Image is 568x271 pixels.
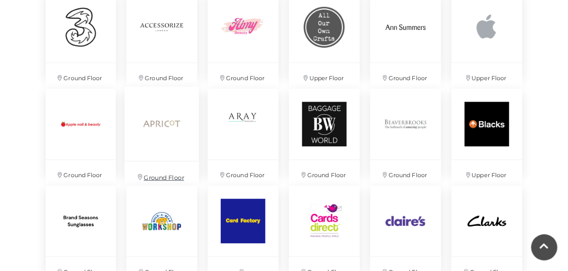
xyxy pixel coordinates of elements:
p: Ground Floor [370,63,441,89]
p: Ground Floor [289,160,360,186]
a: Ground Floor [365,83,446,180]
p: Ground Floor [208,63,278,89]
a: Ground Floor [120,81,205,183]
p: Upper Floor [452,63,522,89]
p: Ground Floor [370,160,441,186]
p: Upper Floor [452,160,522,186]
p: Ground Floor [125,161,199,188]
p: Ground Floor [208,160,278,186]
p: Ground Floor [46,160,116,186]
a: Ground Floor [284,83,365,180]
a: Upper Floor [446,83,528,180]
p: Upper Floor [289,63,360,89]
p: Ground Floor [46,63,116,89]
a: Ground Floor [40,83,122,180]
p: Ground Floor [126,63,197,89]
a: Ground Floor [202,83,284,180]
